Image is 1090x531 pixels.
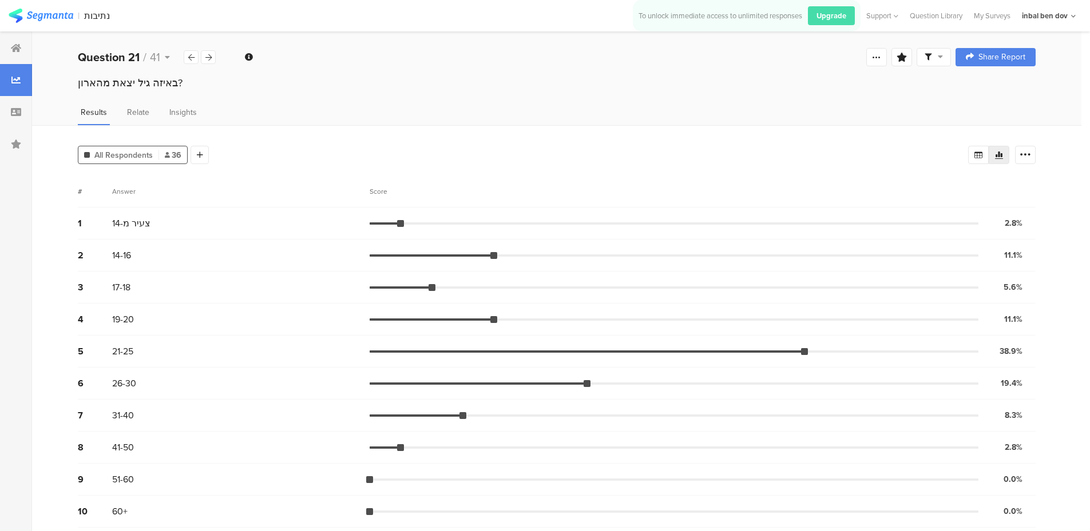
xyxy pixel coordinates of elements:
span: 26-30 [112,377,136,390]
div: 11.1% [1004,313,1022,325]
span: All Respondents [94,149,153,161]
a: Upgrade [802,6,855,25]
span: 31-40 [112,409,134,422]
span: / [143,49,146,66]
div: 5.6% [1004,281,1022,293]
span: 41 [150,49,160,66]
div: 38.9% [1000,345,1022,357]
div: 4 [78,313,112,326]
div: 8.3% [1005,409,1022,421]
div: 6 [78,377,112,390]
div: 10 [78,505,112,518]
div: Score [370,186,394,197]
div: 3 [78,281,112,294]
img: segmanta logo [9,9,73,23]
span: 36 [165,149,181,161]
span: 51-60 [112,473,134,486]
div: 19.4% [1001,377,1022,389]
span: Insights [169,106,197,118]
span: 17-18 [112,281,130,294]
div: 5 [78,345,112,358]
div: # [78,186,112,197]
b: Question 21 [78,49,140,66]
div: Support [866,7,898,25]
a: Question Library [904,10,968,21]
span: Share Report [978,53,1025,61]
a: My Surveys [968,10,1016,21]
div: To unlock immediate access to unlimited responses [639,10,802,21]
div: באיזה גיל יצאת מהארון? [78,75,1036,90]
span: 14-16 [112,249,131,262]
div: inbal ben dov [1022,10,1068,21]
div: 11.1% [1004,249,1022,261]
div: | [78,9,80,22]
span: 41-50 [112,441,134,454]
div: 8 [78,441,112,454]
div: Answer [112,186,136,197]
div: 1 [78,217,112,230]
span: Relate [127,106,149,118]
div: 2.8% [1005,441,1022,453]
div: 9 [78,473,112,486]
div: נתיבות [84,10,110,21]
span: 19-20 [112,313,134,326]
div: 2 [78,249,112,262]
div: 0.0% [1004,505,1022,517]
span: Results [81,106,107,118]
span: צעיר מ-14 [112,217,150,230]
span: 21-25 [112,345,133,358]
span: 60+ [112,505,128,518]
div: Upgrade [808,6,855,25]
div: 7 [78,409,112,422]
div: 2.8% [1005,217,1022,229]
div: 0.0% [1004,473,1022,485]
